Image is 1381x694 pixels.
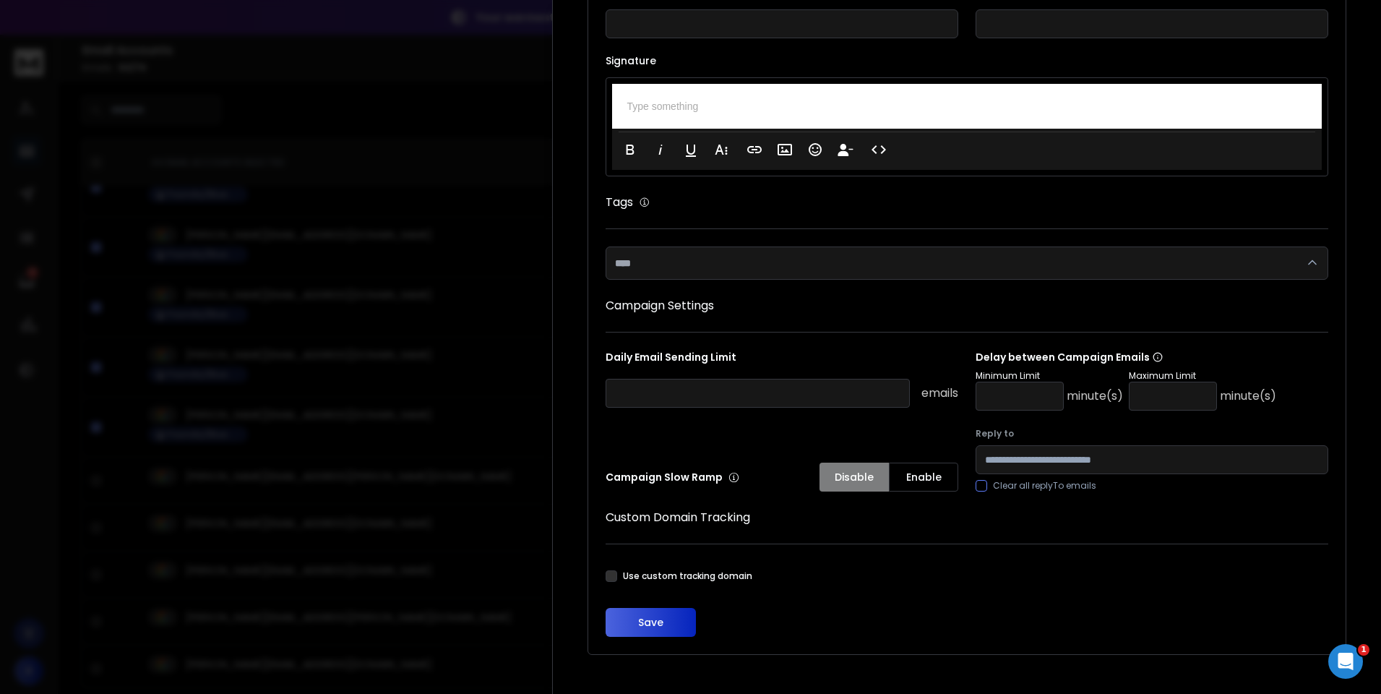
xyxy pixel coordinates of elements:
p: emails [921,385,958,402]
p: Delay between Campaign Emails [976,350,1276,364]
label: Reply to [976,428,1328,440]
p: Minimum Limit [976,370,1123,382]
p: Campaign Slow Ramp [606,470,739,484]
button: Insert Link (⌘K) [741,135,768,164]
p: Daily Email Sending Limit [606,350,958,370]
p: minute(s) [1067,387,1123,405]
span: 1 [1358,644,1369,656]
label: Use custom tracking domain [623,570,752,582]
iframe: Intercom live chat [1328,644,1363,679]
h1: Tags [606,194,633,211]
button: Italic (⌘I) [647,135,674,164]
label: Clear all replyTo emails [993,480,1096,492]
button: Enable [889,463,958,492]
button: More Text [707,135,735,164]
p: Maximum Limit [1129,370,1276,382]
button: Save [606,608,696,637]
button: Bold (⌘B) [616,135,644,164]
button: Insert Unsubscribe Link [832,135,859,164]
h1: Custom Domain Tracking [606,509,1328,526]
h1: Campaign Settings [606,297,1328,314]
label: Signature [606,56,1328,66]
button: Disable [819,463,889,492]
button: Code View [865,135,892,164]
p: minute(s) [1220,387,1276,405]
button: Insert Image (⌘P) [771,135,799,164]
button: Underline (⌘U) [677,135,705,164]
